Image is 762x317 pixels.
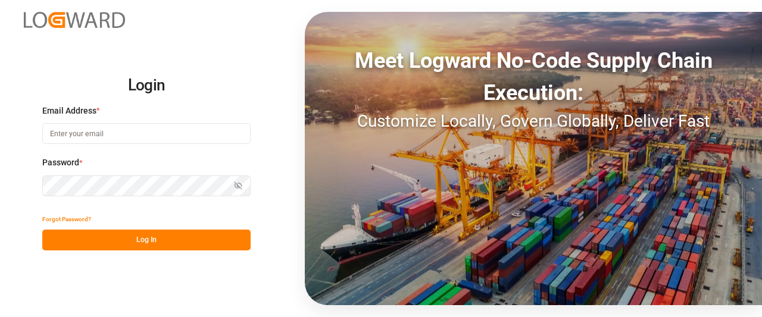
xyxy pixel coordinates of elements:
button: Forgot Password? [42,209,91,230]
button: Log In [42,230,251,250]
div: Customize Locally, Govern Globally, Deliver Fast [305,109,762,134]
h2: Login [42,67,251,105]
input: Enter your email [42,123,251,144]
div: Meet Logward No-Code Supply Chain Execution: [305,45,762,109]
span: Email Address [42,105,96,117]
img: Logward_new_orange.png [24,12,125,28]
span: Password [42,156,79,169]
